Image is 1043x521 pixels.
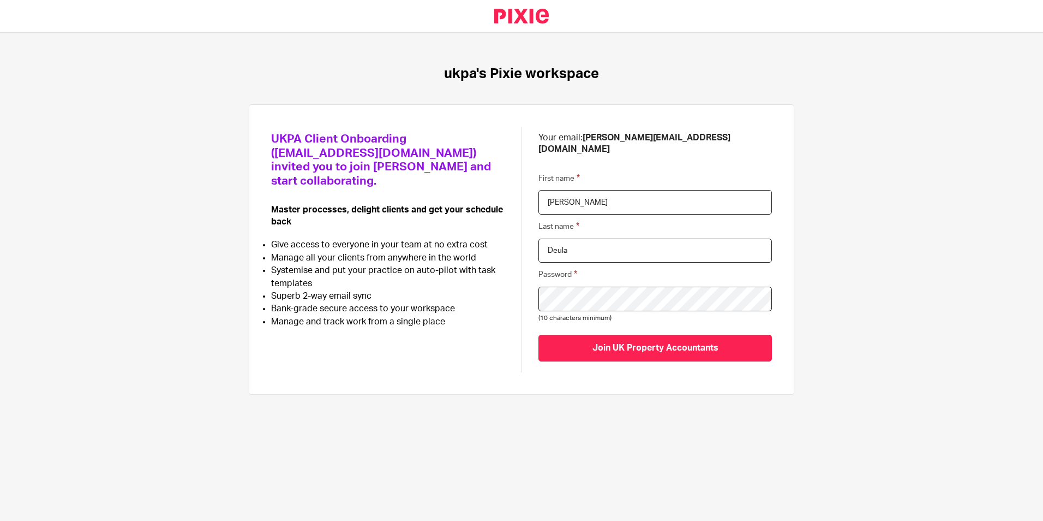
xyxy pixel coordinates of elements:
li: Bank-grade secure access to your workspace [271,303,505,315]
span: (10 characters minimum) [538,315,612,321]
li: Manage all your clients from anywhere in the world [271,252,505,264]
input: Last name [538,239,772,263]
h1: ukpa's Pixie workspace [444,66,599,82]
span: UKPA Client Onboarding ([EMAIL_ADDRESS][DOMAIN_NAME]) invited you to join [PERSON_NAME] and start... [271,133,491,187]
li: Manage and track work from a single place [271,316,505,328]
input: Join UK Property Accountants [538,335,772,362]
label: Last name [538,220,579,233]
label: Password [538,268,577,281]
input: First name [538,190,772,215]
p: Master processes, delight clients and get your schedule back [271,204,505,228]
li: Superb 2-way email sync [271,290,505,303]
p: Your email: [538,132,772,156]
b: [PERSON_NAME][EMAIL_ADDRESS][DOMAIN_NAME] [538,133,730,153]
li: Give access to everyone in your team at no extra cost [271,239,505,251]
label: First name [538,172,580,185]
li: Systemise and put your practice on auto-pilot with task templates [271,264,505,290]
